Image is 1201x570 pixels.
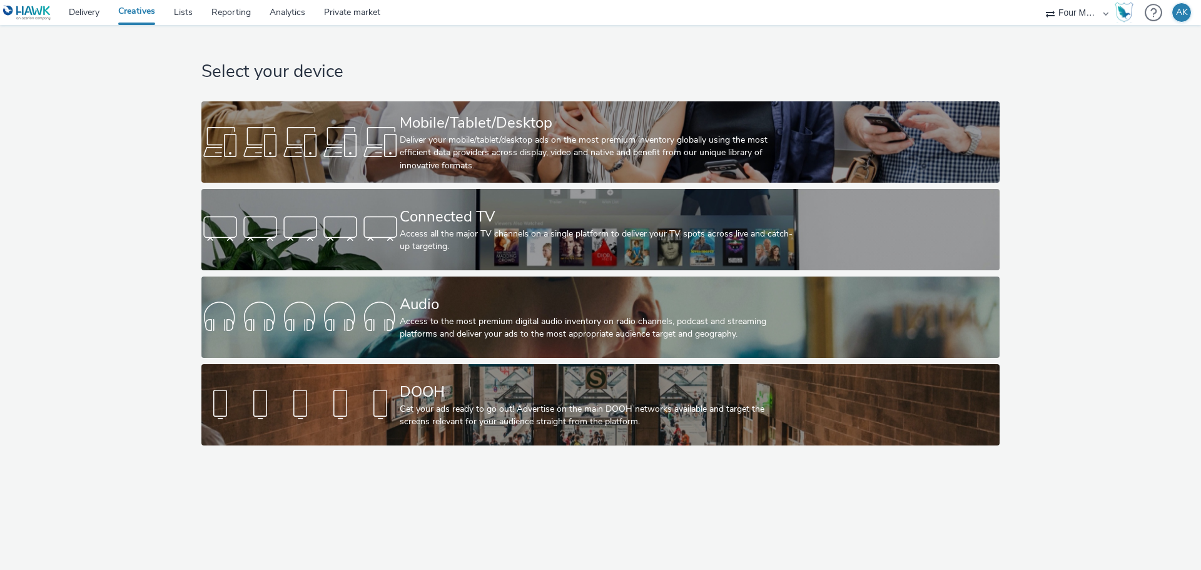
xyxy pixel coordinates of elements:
[1115,3,1138,23] a: Hawk Academy
[3,5,51,21] img: undefined Logo
[400,381,796,403] div: DOOH
[400,112,796,134] div: Mobile/Tablet/Desktop
[201,60,999,84] h1: Select your device
[1115,3,1133,23] img: Hawk Academy
[201,101,999,183] a: Mobile/Tablet/DesktopDeliver your mobile/tablet/desktop ads on the most premium inventory globall...
[400,206,796,228] div: Connected TV
[400,134,796,172] div: Deliver your mobile/tablet/desktop ads on the most premium inventory globally using the most effi...
[1176,3,1188,22] div: AK
[400,293,796,315] div: Audio
[400,228,796,253] div: Access all the major TV channels on a single platform to deliver your TV spots across live and ca...
[400,403,796,429] div: Get your ads ready to go out! Advertise on the main DOOH networks available and target the screen...
[400,315,796,341] div: Access to the most premium digital audio inventory on radio channels, podcast and streaming platf...
[201,364,999,445] a: DOOHGet your ads ready to go out! Advertise on the main DOOH networks available and target the sc...
[201,189,999,270] a: Connected TVAccess all the major TV channels on a single platform to deliver your TV spots across...
[201,277,999,358] a: AudioAccess to the most premium digital audio inventory on radio channels, podcast and streaming ...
